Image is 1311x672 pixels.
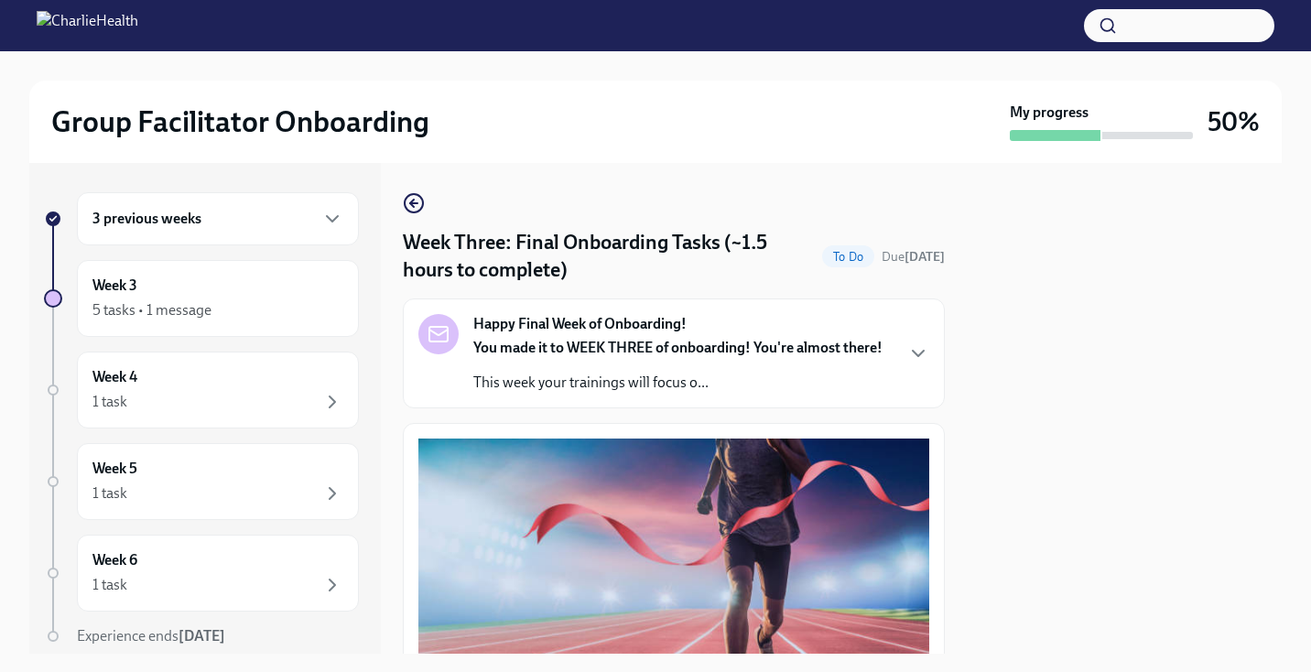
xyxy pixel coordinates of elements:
[92,483,127,504] div: 1 task
[92,276,137,296] h6: Week 3
[92,459,137,479] h6: Week 5
[905,249,945,265] strong: [DATE]
[403,229,815,284] h4: Week Three: Final Onboarding Tasks (~1.5 hours to complete)
[37,11,138,40] img: CharlieHealth
[92,575,127,595] div: 1 task
[77,192,359,245] div: 3 previous weeks
[92,550,137,570] h6: Week 6
[882,248,945,266] span: September 6th, 2025 10:00
[44,352,359,428] a: Week 41 task
[44,260,359,337] a: Week 35 tasks • 1 message
[92,367,137,387] h6: Week 4
[473,339,883,356] strong: You made it to WEEK THREE of onboarding! You're almost there!
[44,443,359,520] a: Week 51 task
[92,392,127,412] div: 1 task
[882,249,945,265] span: Due
[1208,105,1260,138] h3: 50%
[92,209,201,229] h6: 3 previous weeks
[473,373,883,393] p: This week your trainings will focus o...
[473,314,687,334] strong: Happy Final Week of Onboarding!
[822,250,874,264] span: To Do
[92,300,211,320] div: 5 tasks • 1 message
[51,103,429,140] h2: Group Facilitator Onboarding
[179,627,225,645] strong: [DATE]
[77,627,225,645] span: Experience ends
[1010,103,1089,123] strong: My progress
[44,535,359,612] a: Week 61 task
